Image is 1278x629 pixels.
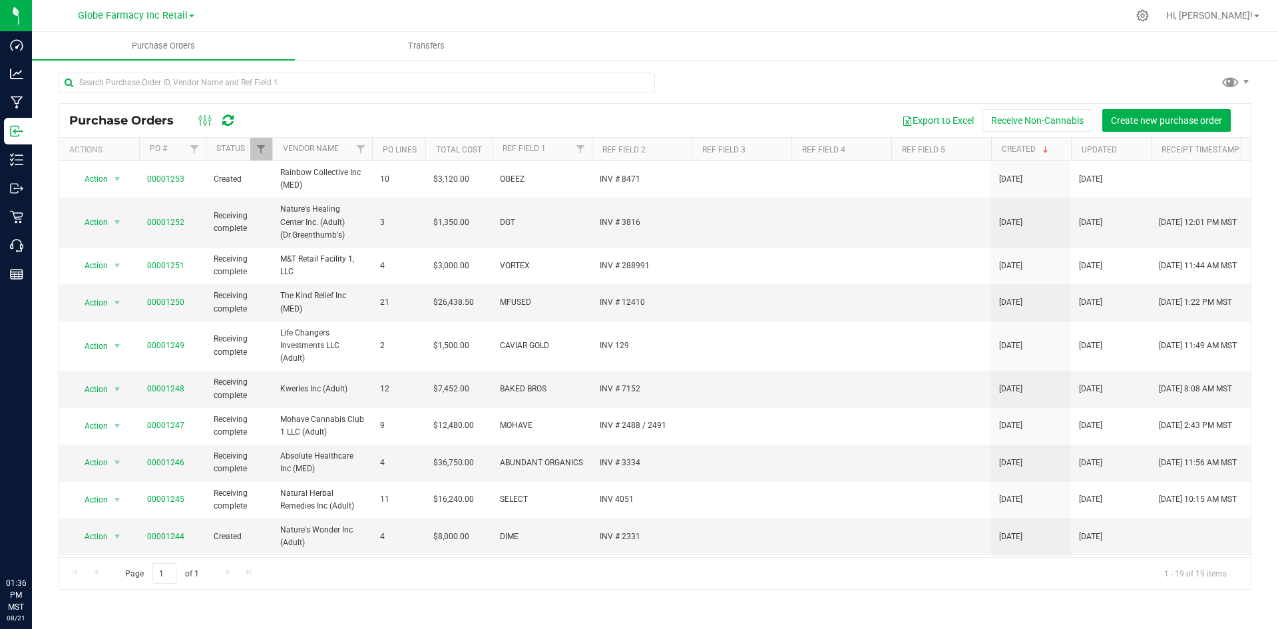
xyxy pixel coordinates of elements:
[600,173,684,186] span: INV # 8471
[214,450,264,475] span: Receiving complete
[1082,145,1117,154] a: Updated
[147,421,184,430] a: 00001247
[500,383,584,395] span: BAKED BROS
[380,530,417,543] span: 4
[109,294,126,312] span: select
[214,253,264,278] span: Receiving complete
[600,419,684,432] span: INV # 2488 / 2491
[600,383,684,395] span: INV # 7152
[109,453,126,472] span: select
[600,260,684,272] span: INV # 288991
[433,296,474,309] span: $26,438.50
[433,419,474,432] span: $12,480.00
[147,298,184,307] a: 00001250
[1002,144,1051,154] a: Created
[433,173,469,186] span: $3,120.00
[433,383,469,395] span: $7,452.00
[10,210,23,224] inline-svg: Retail
[500,457,584,469] span: ABUNDANT ORGANICS
[433,457,474,469] span: $36,750.00
[214,487,264,513] span: Receiving complete
[433,530,469,543] span: $8,000.00
[999,493,1022,506] span: [DATE]
[147,458,184,467] a: 00001246
[380,216,417,229] span: 3
[1159,216,1237,229] span: [DATE] 12:01 PM MST
[250,138,272,160] a: Filter
[114,563,210,584] span: Page of 1
[1154,563,1237,583] span: 1 - 19 of 19 items
[600,457,684,469] span: INV # 3334
[1079,383,1102,395] span: [DATE]
[73,527,108,546] span: Action
[280,524,364,549] span: Nature's Wonder Inc (Adult)
[1159,419,1232,432] span: [DATE] 2:43 PM MST
[147,174,184,184] a: 00001253
[600,296,684,309] span: INV # 12410
[109,256,126,275] span: select
[383,145,417,154] a: PO Lines
[1159,296,1232,309] span: [DATE] 1:22 PM MST
[600,530,684,543] span: INV # 2331
[500,419,584,432] span: MOHAVE
[109,380,126,399] span: select
[1111,115,1222,126] span: Create new purchase order
[10,124,23,138] inline-svg: Inbound
[380,173,417,186] span: 10
[214,333,264,358] span: Receiving complete
[73,294,108,312] span: Action
[59,73,655,93] input: Search Purchase Order ID, Vendor Name and Ref Field 1
[109,213,126,232] span: select
[350,138,372,160] a: Filter
[1079,493,1102,506] span: [DATE]
[214,530,264,543] span: Created
[902,145,945,154] a: Ref Field 5
[147,495,184,504] a: 00001245
[109,170,126,188] span: select
[436,145,482,154] a: Total Cost
[1134,9,1151,22] div: Manage settings
[280,327,364,365] span: Life Changers Investments LLC (Adult)
[600,493,684,506] span: INV 4051
[802,145,845,154] a: Ref Field 4
[390,40,463,52] span: Transfers
[73,256,108,275] span: Action
[999,457,1022,469] span: [DATE]
[1079,339,1102,352] span: [DATE]
[1079,419,1102,432] span: [DATE]
[433,493,474,506] span: $16,240.00
[184,138,206,160] a: Filter
[214,290,264,315] span: Receiving complete
[73,213,108,232] span: Action
[114,40,213,52] span: Purchase Orders
[380,457,417,469] span: 4
[280,413,364,439] span: Mohave Cannabis Club 1 LLC (Adult)
[280,450,364,475] span: Absolute Healthcare Inc (MED)
[500,530,584,543] span: DIME
[109,417,126,435] span: select
[999,296,1022,309] span: [DATE]
[280,290,364,315] span: The Kind Relief Inc (MED)
[73,380,108,399] span: Action
[10,182,23,195] inline-svg: Outbound
[147,384,184,393] a: 00001248
[1166,10,1253,21] span: Hi, [PERSON_NAME]!
[73,453,108,472] span: Action
[10,39,23,52] inline-svg: Dashboard
[1079,296,1102,309] span: [DATE]
[1159,339,1237,352] span: [DATE] 11:49 AM MST
[147,532,184,541] a: 00001244
[39,521,55,536] iframe: Resource center unread badge
[10,153,23,166] inline-svg: Inventory
[1079,457,1102,469] span: [DATE]
[280,253,364,278] span: M&T Retail Facility 1, LLC
[433,260,469,272] span: $3,000.00
[10,96,23,109] inline-svg: Manufacturing
[702,145,745,154] a: Ref Field 3
[500,173,584,186] span: OGEEZ
[73,337,108,355] span: Action
[380,493,417,506] span: 11
[1162,145,1239,154] a: Receipt Timestamp
[73,491,108,509] span: Action
[69,145,134,154] div: Actions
